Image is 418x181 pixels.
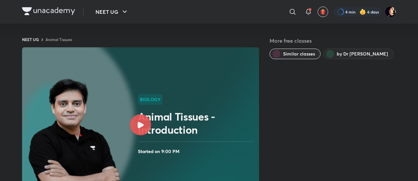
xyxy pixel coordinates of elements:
button: avatar [318,7,328,17]
img: Company Logo [22,7,75,15]
h4: Started on 9:00 PM [138,147,256,156]
img: avatar [320,9,326,15]
span: Similar classes [283,51,315,57]
h5: More free classes [270,37,396,45]
a: Company Logo [22,7,75,17]
img: Mayank Singh [385,6,396,17]
img: streak [359,9,366,15]
button: Similar classes [270,49,321,59]
a: Animal Tissues [45,37,72,42]
a: NEET UG [22,37,39,42]
span: by Dr Amit Gupta [337,51,388,57]
h2: Animal Tissues -Introduction [138,110,256,136]
button: NEET UG [91,5,133,18]
button: by Dr Amit Gupta [323,49,394,59]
